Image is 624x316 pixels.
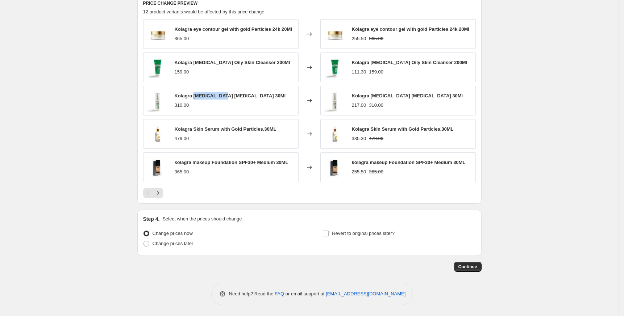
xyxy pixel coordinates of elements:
[352,60,467,65] span: Kolagra [MEDICAL_DATA] Oily Skin Cleanser 200Ml
[143,188,163,198] nav: Pagination
[324,123,346,145] img: gold-serum_2_-Copy-Copy_1080x1080_a66509bb-b123-462b-bbcd-166bdd0ecac1_80x.jpg
[352,68,366,76] div: 111.30
[284,291,326,296] span: or email support at
[175,60,290,65] span: Kolagra [MEDICAL_DATA] Oily Skin Cleanser 200Ml
[162,215,242,223] p: Select when the prices should change
[175,126,276,132] span: Kolagra Skin Serum with Gold Particles.30ML
[352,126,454,132] span: Kolagra Skin Serum with Gold Particles.30ML
[324,23,346,45] img: 24656_9d93e91a-f18c-42c0-b2a6-7309b2a8b750_80x.webp
[324,56,346,78] img: Facialwashforoilyskin_1_1080x1080_7124e9bb-c52e-4062-b908-30fdb5509fdc_80x.jpg
[143,0,476,6] h6: PRICE CHANGE PREVIEW
[175,160,288,165] span: kolagra makeup Foundation SPF30+ Medium 30ML
[153,231,193,236] span: Change prices now
[352,35,366,42] div: 255.50
[352,26,469,32] span: Kolagra eye contour gel with gold Particles 24k 20Ml
[352,93,463,98] span: Kolagra [MEDICAL_DATA] [MEDICAL_DATA] 30Ml
[147,23,169,45] img: 24656_9d93e91a-f18c-42c0-b2a6-7309b2a8b750_80x.webp
[153,188,163,198] button: Next
[147,90,169,111] img: Niacenamideserum_1080x1080_1_80x.jpg
[143,215,160,223] h2: Step 4.
[352,135,366,142] div: 335.30
[147,156,169,178] img: products3321copy_1_1080x1080_a78ca1f8-041f-4745-9083-ae7a5c633ee4_80x.jpg
[458,264,477,270] span: Continue
[275,291,284,296] a: FAQ
[175,35,189,42] div: 365.00
[175,68,189,76] div: 159.00
[454,262,482,272] button: Continue
[153,241,194,246] span: Change prices later
[332,231,395,236] span: Revert to original prices later?
[326,291,405,296] a: [EMAIL_ADDRESS][DOMAIN_NAME]
[229,291,275,296] span: Need help? Read the
[369,135,383,142] strike: 479.00
[352,160,466,165] span: kolagra makeup Foundation SPF30+ Medium 30ML
[147,56,169,78] img: Facialwashforoilyskin_1_1080x1080_7124e9bb-c52e-4062-b908-30fdb5509fdc_80x.jpg
[352,102,366,109] div: 217.00
[369,102,383,109] strike: 310.00
[175,93,286,98] span: Kolagra [MEDICAL_DATA] [MEDICAL_DATA] 30Ml
[352,168,366,176] div: 255.50
[175,102,189,109] div: 310.00
[147,123,169,145] img: gold-serum_2_-Copy-Copy_1080x1080_a66509bb-b123-462b-bbcd-166bdd0ecac1_80x.jpg
[175,135,189,142] div: 479.00
[369,168,383,176] strike: 365.00
[143,9,266,14] span: 12 product variants would be affected by this price change:
[369,68,383,76] strike: 159.00
[175,26,292,32] span: Kolagra eye contour gel with gold Particles 24k 20Ml
[369,35,383,42] strike: 365.00
[324,156,346,178] img: products3321copy_1_1080x1080_a78ca1f8-041f-4745-9083-ae7a5c633ee4_80x.jpg
[175,168,189,176] div: 365.00
[324,90,346,111] img: Niacenamideserum_1080x1080_1_80x.jpg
